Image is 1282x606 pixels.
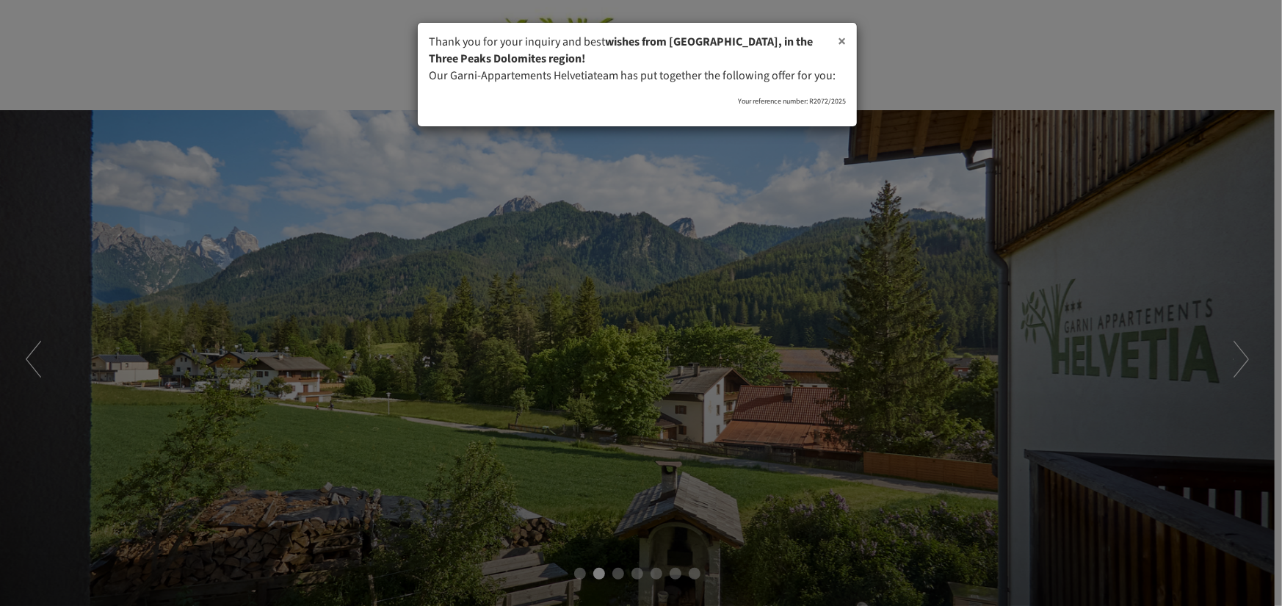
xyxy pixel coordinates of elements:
[838,34,846,49] button: Close
[593,68,836,84] font: team has put together the following offer for you:
[450,68,593,84] font: Garni-Appartements Helvetia
[738,96,846,107] font: Your reference number: R2072/2025
[429,34,813,67] font: wishes from [GEOGRAPHIC_DATA], in the Three Peaks Dolomites region!
[429,68,448,84] font: Our
[429,34,605,50] font: Thank you for your inquiry and best
[838,30,846,52] font: ×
